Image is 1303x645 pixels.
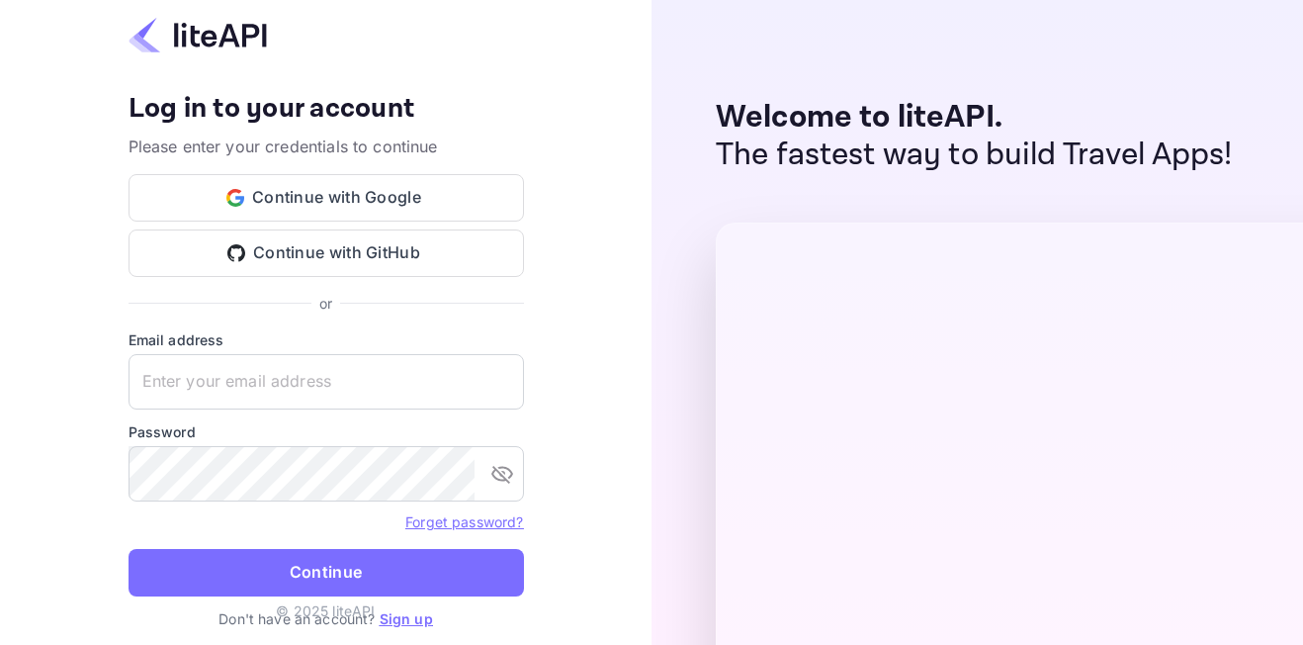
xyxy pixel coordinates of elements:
[319,293,332,314] p: or
[129,92,524,127] h4: Log in to your account
[405,511,523,531] a: Forget password?
[129,421,524,442] label: Password
[129,230,524,277] button: Continue with GitHub
[380,610,433,627] a: Sign up
[716,137,1233,174] p: The fastest way to build Travel Apps!
[129,16,267,54] img: liteapi
[129,608,524,629] p: Don't have an account?
[129,354,524,410] input: Enter your email address
[482,454,522,494] button: toggle password visibility
[129,135,524,158] p: Please enter your credentials to continue
[129,549,524,597] button: Continue
[716,99,1233,137] p: Welcome to liteAPI.
[129,329,524,350] label: Email address
[276,600,375,621] p: © 2025 liteAPI
[405,513,523,530] a: Forget password?
[129,174,524,222] button: Continue with Google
